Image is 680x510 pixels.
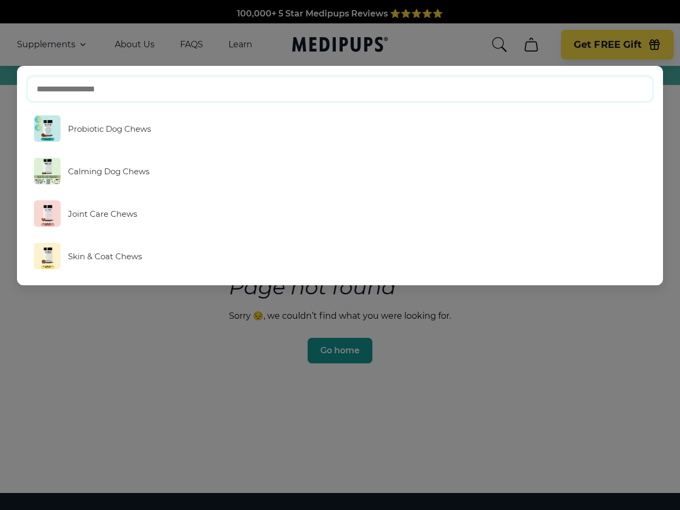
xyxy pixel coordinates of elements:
a: Joint Care Chews [28,195,652,232]
span: Probiotic Dog Chews [68,124,151,134]
a: Skin & Coat Chews [28,237,652,275]
img: Skin & Coat Chews [34,243,61,269]
img: Joint Care Chews [34,200,61,227]
a: Calming Dog Chews [28,152,652,190]
span: Skin & Coat Chews [68,251,142,261]
span: Calming Dog Chews [68,166,149,176]
span: Joint Care Chews [68,209,137,219]
img: Probiotic Dog Chews [34,115,61,142]
a: Probiotic Dog Chews [28,110,652,147]
img: Calming Dog Chews [34,158,61,184]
